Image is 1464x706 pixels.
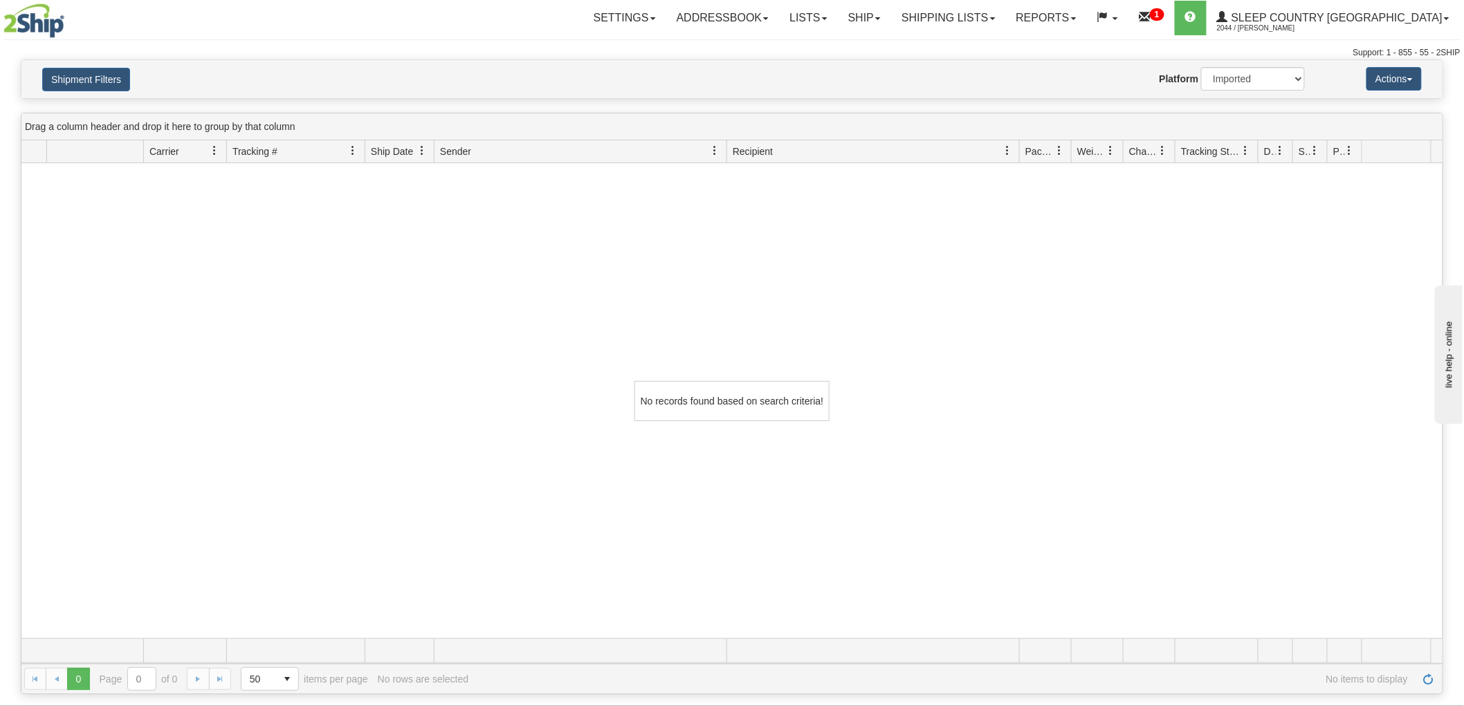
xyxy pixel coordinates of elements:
[42,68,130,91] button: Shipment Filters
[1047,139,1071,162] a: Packages filter column settings
[838,1,891,35] a: Ship
[1151,139,1175,162] a: Charge filter column settings
[1264,145,1276,158] span: Delivery Status
[634,381,830,421] div: No records found based on search criteria!
[1160,72,1199,86] label: Platform
[779,1,837,35] a: Lists
[203,139,226,162] a: Carrier filter column settings
[1181,145,1241,158] span: Tracking Status
[1338,139,1362,162] a: Pickup Status filter column settings
[1025,145,1054,158] span: Packages
[996,139,1019,162] a: Recipient filter column settings
[1418,668,1440,690] a: Refresh
[1333,145,1345,158] span: Pickup Status
[276,668,298,690] span: select
[21,113,1443,140] div: grid grouping header
[666,1,780,35] a: Addressbook
[891,1,1005,35] a: Shipping lists
[1303,139,1327,162] a: Shipment Issues filter column settings
[3,3,64,38] img: logo2044.jpg
[241,667,299,691] span: Page sizes drop down
[1228,12,1443,24] span: Sleep Country [GEOGRAPHIC_DATA]
[1128,1,1175,35] a: 1
[1150,8,1164,21] sup: 1
[1077,145,1106,158] span: Weight
[478,674,1408,685] span: No items to display
[1432,282,1463,423] iframe: chat widget
[241,667,368,691] span: items per page
[232,145,277,158] span: Tracking #
[1207,1,1460,35] a: Sleep Country [GEOGRAPHIC_DATA] 2044 / [PERSON_NAME]
[1234,139,1258,162] a: Tracking Status filter column settings
[341,139,365,162] a: Tracking # filter column settings
[1006,1,1087,35] a: Reports
[1366,67,1422,91] button: Actions
[1269,139,1292,162] a: Delivery Status filter column settings
[440,145,471,158] span: Sender
[703,139,726,162] a: Sender filter column settings
[67,668,89,690] span: Page 0
[410,139,434,162] a: Ship Date filter column settings
[10,12,128,22] div: live help - online
[100,667,178,691] span: Page of 0
[378,674,469,685] div: No rows are selected
[250,672,268,686] span: 50
[1217,21,1321,35] span: 2044 / [PERSON_NAME]
[733,145,773,158] span: Recipient
[1299,145,1310,158] span: Shipment Issues
[371,145,413,158] span: Ship Date
[3,47,1461,59] div: Support: 1 - 855 - 55 - 2SHIP
[1129,145,1158,158] span: Charge
[149,145,179,158] span: Carrier
[583,1,666,35] a: Settings
[1099,139,1123,162] a: Weight filter column settings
